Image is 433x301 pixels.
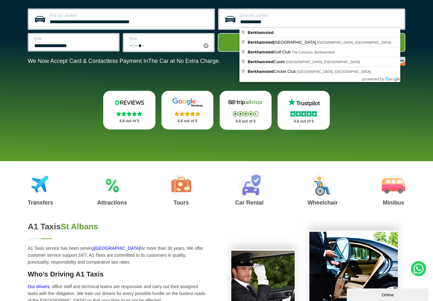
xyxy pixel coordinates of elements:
p: We Now Accept Card & Contactless Payment In [28,58,220,64]
a: Tripadvisor Stars 4.8 out of 5 [220,91,272,130]
label: Time [129,37,210,41]
label: Date [34,37,115,41]
span: St Albans [61,222,98,231]
span: The Common, Berkhamsted [292,50,335,54]
a: Reviews.io Stars 4.8 out of 5 [103,91,155,129]
label: Pick-up Location [49,14,210,17]
button: Get Quote [218,33,405,52]
a: [GEOGRAPHIC_DATA] [94,246,140,251]
a: Our drivers [28,284,49,289]
span: Berkhamsted [248,30,273,35]
h3: Who's Driving A1 Taxis [28,270,209,278]
h3: Tours [171,200,191,205]
p: A1 Taxis service has been serving for more than 30 years. We offer customer service support 24/7,... [28,245,209,265]
img: Car Rental [238,174,261,196]
span: [GEOGRAPHIC_DATA], [GEOGRAPHIC_DATA] [317,41,391,44]
img: Attractions [103,174,122,196]
span: [GEOGRAPHIC_DATA], [GEOGRAPHIC_DATA] [286,60,360,64]
img: Tripadvisor [227,98,264,107]
span: Berkhamsted [248,40,273,45]
label: Drop-off Location [239,14,400,17]
img: Trustpilot [285,98,323,107]
h3: Minibus [382,200,405,205]
img: Tours [171,174,191,196]
span: Cricket Club [248,69,297,74]
h2: A1 Taxis [28,222,209,232]
p: 4.8 out of 5 [168,117,207,125]
img: Stars [116,111,142,116]
a: Trustpilot Stars 4.8 out of 5 [278,91,330,130]
h3: Wheelchair [307,200,338,205]
span: The Car at No Extra Charge. [148,58,220,64]
iframe: chat widget [347,287,430,301]
img: Reviews.io [110,98,148,107]
span: Golf Club [248,50,292,54]
p: 4.8 out of 5 [110,117,149,125]
h3: Attractions [97,200,127,205]
h3: Car Rental [235,200,263,205]
a: Google Stars 4.8 out of 5 [161,91,214,129]
img: Stars [174,111,200,116]
img: Wheelchair [312,174,333,196]
span: [GEOGRAPHIC_DATA], [GEOGRAPHIC_DATA] [297,70,371,74]
h3: Transfers [28,200,53,205]
span: [GEOGRAPHIC_DATA] [248,40,317,45]
span: Berkhamsted [248,69,273,74]
img: Minibus [382,174,405,196]
span: Berkhamsted [248,59,273,64]
span: Castle [248,59,286,64]
img: Airport Transfers [31,174,50,196]
p: 4.8 out of 5 [227,118,265,125]
img: Google [169,98,206,107]
span: Berkhamsted [248,50,273,54]
img: Stars [290,111,317,117]
img: Stars [233,111,259,117]
p: 4.8 out of 5 [284,118,323,125]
